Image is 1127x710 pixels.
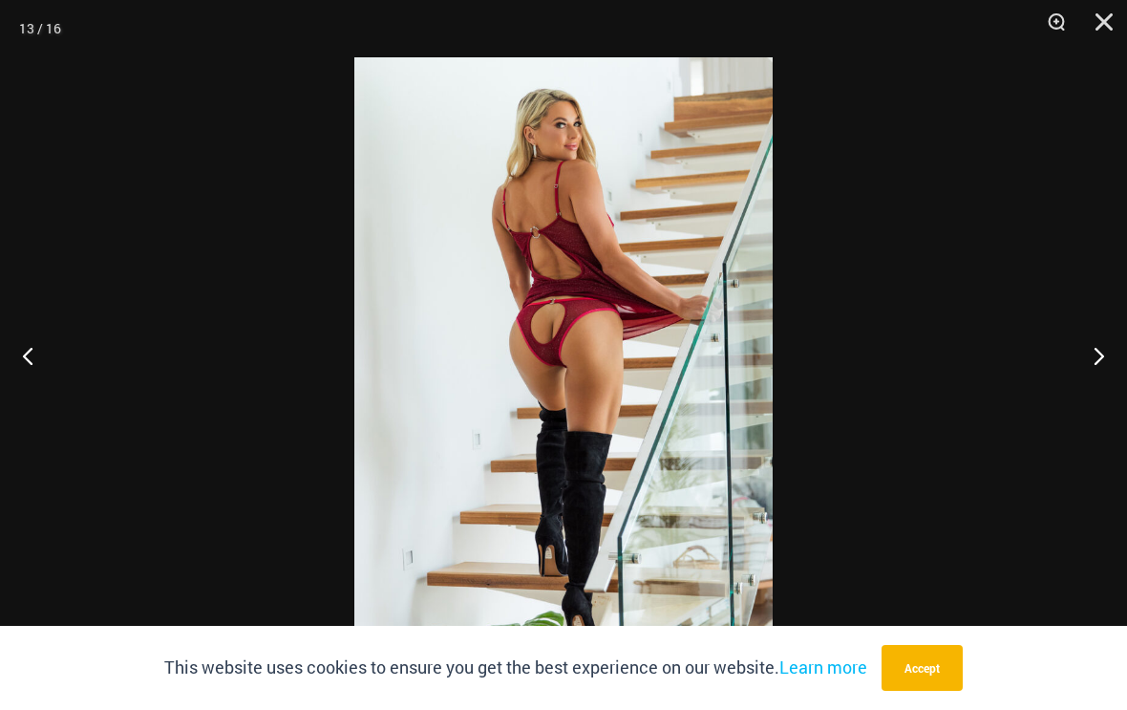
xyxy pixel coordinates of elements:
a: Learn more [779,656,867,678]
img: Guilty Pleasures Red 1260 Slip 6045 Thong 05 [354,57,773,684]
div: 13 / 16 [19,14,61,43]
button: Next [1055,308,1127,403]
p: This website uses cookies to ensure you get the best experience on our website. [164,654,867,682]
button: Accept [882,645,963,691]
